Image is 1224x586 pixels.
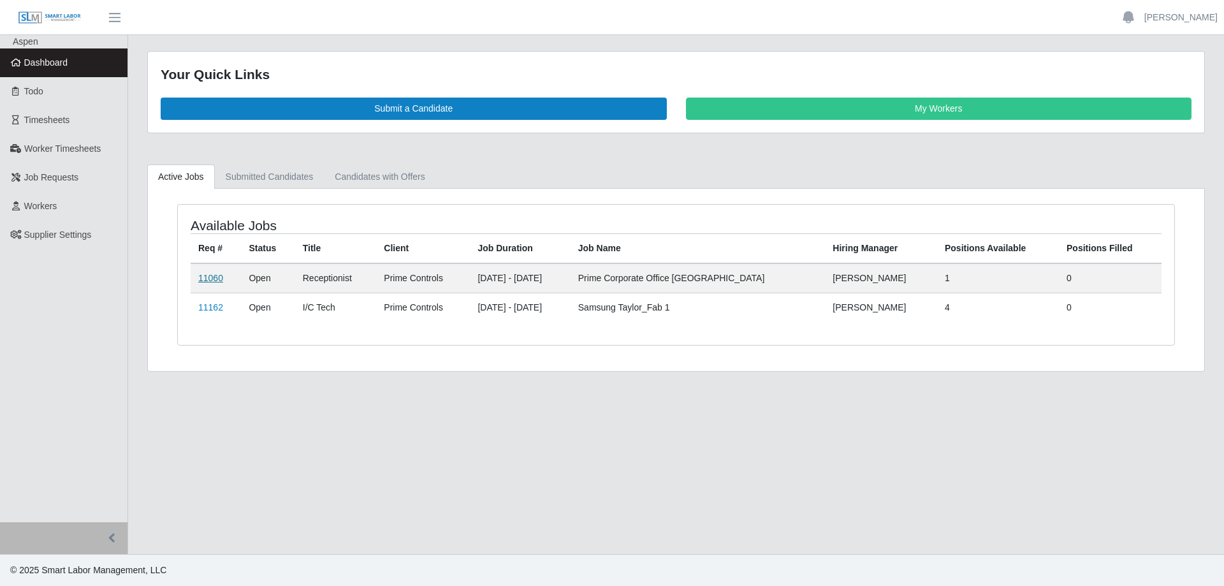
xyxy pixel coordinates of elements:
td: Prime Corporate Office [GEOGRAPHIC_DATA] [571,263,826,293]
th: Client [376,233,470,263]
span: Supplier Settings [24,230,92,240]
a: 11162 [198,302,223,312]
td: Samsung Taylor_Fab 1 [571,293,826,322]
td: 1 [937,263,1059,293]
div: Your Quick Links [161,64,1191,85]
th: Req # [191,233,241,263]
span: Workers [24,201,57,211]
td: Open [241,263,295,293]
td: Open [241,293,295,322]
span: Aspen [13,36,38,47]
td: Prime Controls [376,263,470,293]
td: [PERSON_NAME] [825,293,937,322]
td: [PERSON_NAME] [825,263,937,293]
th: Job Name [571,233,826,263]
td: 0 [1059,263,1162,293]
span: Todo [24,86,43,96]
th: Positions Available [937,233,1059,263]
a: [PERSON_NAME] [1144,11,1218,24]
span: Worker Timesheets [24,143,101,154]
h4: Available Jobs [191,217,584,233]
td: [DATE] - [DATE] [470,293,570,322]
th: Status [241,233,295,263]
td: Prime Controls [376,293,470,322]
th: Positions Filled [1059,233,1162,263]
td: Receptionist [295,263,377,293]
a: Submit a Candidate [161,98,667,120]
a: Active Jobs [147,165,215,189]
img: SLM Logo [18,11,82,25]
span: Job Requests [24,172,79,182]
span: Dashboard [24,57,68,68]
td: [DATE] - [DATE] [470,263,570,293]
span: Timesheets [24,115,70,125]
a: Submitted Candidates [215,165,324,189]
span: © 2025 Smart Labor Management, LLC [10,565,166,575]
th: Title [295,233,377,263]
th: Hiring Manager [825,233,937,263]
td: 4 [937,293,1059,322]
td: I/C Tech [295,293,377,322]
a: 11060 [198,273,223,283]
a: Candidates with Offers [324,165,435,189]
td: 0 [1059,293,1162,322]
a: My Workers [686,98,1192,120]
th: Job Duration [470,233,570,263]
